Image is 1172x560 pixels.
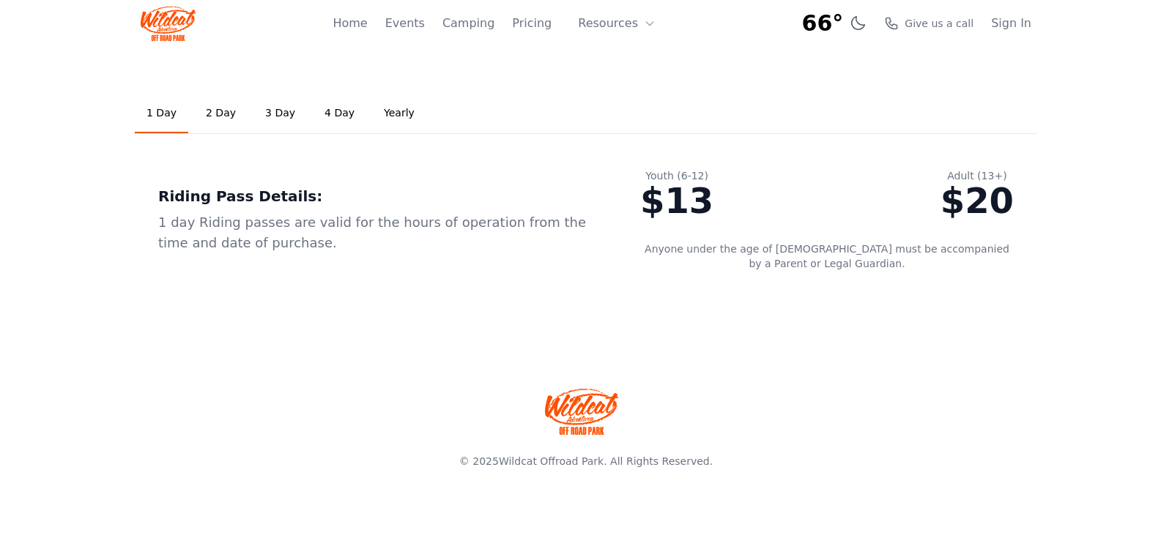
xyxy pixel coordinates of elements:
div: Youth (6-12) [640,168,713,183]
img: Wildcat Logo [141,6,196,41]
button: Resources [569,9,664,38]
img: Wildcat Offroad park [545,388,618,435]
a: Events [385,15,425,32]
a: Give us a call [884,16,973,31]
p: Anyone under the age of [DEMOGRAPHIC_DATA] must be accompanied by a Parent or Legal Guardian. [640,242,1014,271]
a: Pricing [512,15,552,32]
span: © 2025 . All Rights Reserved. [459,455,713,467]
a: Yearly [372,94,426,133]
a: Sign In [991,15,1031,32]
a: Home [333,15,367,32]
a: 4 Day [313,94,366,133]
a: Camping [442,15,494,32]
a: 3 Day [253,94,307,133]
div: Adult (13+) [941,168,1014,183]
a: 1 Day [135,94,188,133]
a: Wildcat Offroad Park [499,455,604,467]
a: 2 Day [194,94,248,133]
div: $13 [640,183,713,218]
div: 1 day Riding passes are valid for the hours of operation from the time and date of purchase. [158,212,593,253]
div: $20 [941,183,1014,218]
span: Give us a call [905,16,973,31]
div: Riding Pass Details: [158,186,593,206]
span: 66° [802,10,844,37]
